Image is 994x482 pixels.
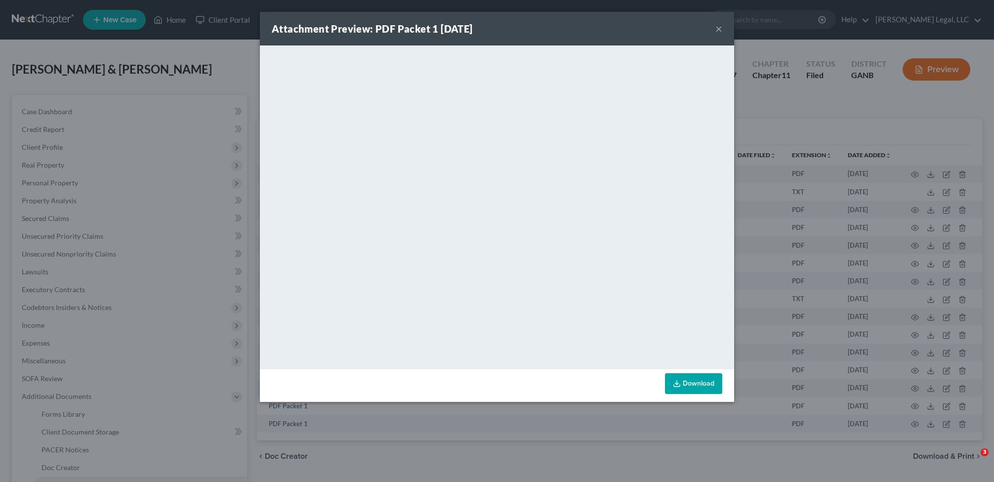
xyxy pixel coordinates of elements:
button: × [715,23,722,35]
a: Download [665,373,722,394]
iframe: Intercom live chat [960,448,984,472]
iframe: <object ng-attr-data='[URL][DOMAIN_NAME]' type='application/pdf' width='100%' height='650px'></ob... [260,45,734,367]
span: 3 [981,448,989,456]
strong: Attachment Preview: PDF Packet 1 [DATE] [272,23,473,35]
